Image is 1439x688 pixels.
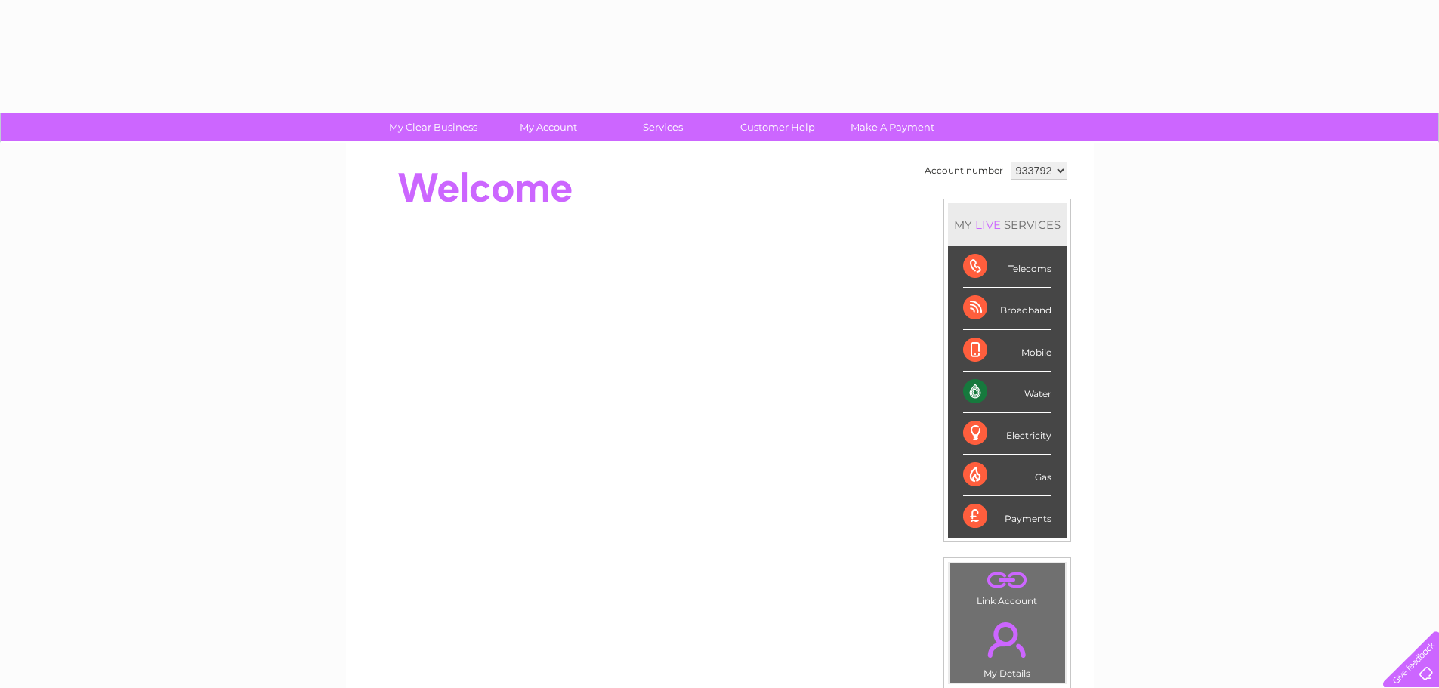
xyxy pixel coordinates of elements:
[963,413,1051,455] div: Electricity
[948,203,1067,246] div: MY SERVICES
[486,113,610,141] a: My Account
[963,372,1051,413] div: Water
[601,113,725,141] a: Services
[921,158,1007,184] td: Account number
[953,567,1061,594] a: .
[963,288,1051,329] div: Broadband
[963,496,1051,537] div: Payments
[830,113,955,141] a: Make A Payment
[963,455,1051,496] div: Gas
[949,563,1066,610] td: Link Account
[949,609,1066,683] td: My Details
[963,246,1051,288] div: Telecoms
[715,113,840,141] a: Customer Help
[963,330,1051,372] div: Mobile
[371,113,496,141] a: My Clear Business
[972,218,1004,232] div: LIVE
[953,613,1061,666] a: .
